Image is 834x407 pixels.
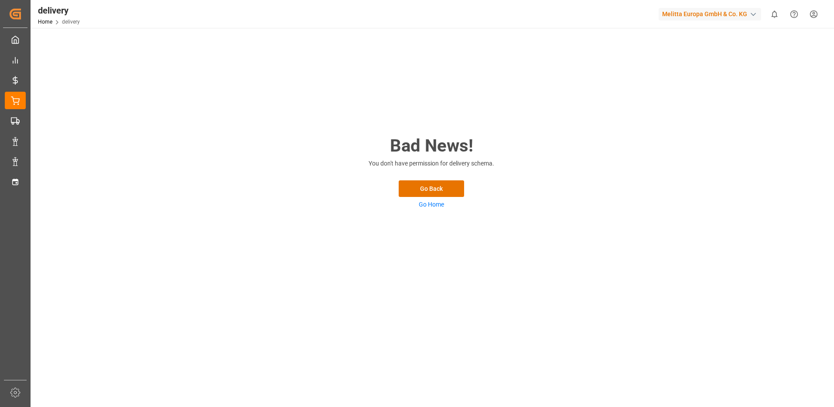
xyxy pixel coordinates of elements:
a: Home [38,19,52,25]
a: Go Home [419,201,444,208]
button: Go Back [399,180,464,197]
button: Melitta Europa GmbH & Co. KG [659,6,765,22]
div: Melitta Europa GmbH & Co. KG [659,8,761,21]
button: show 0 new notifications [765,4,784,24]
p: You don't have permission for delivery schema. [344,159,519,168]
h2: Bad News! [344,133,519,159]
div: delivery [38,4,80,17]
button: Help Center [784,4,804,24]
